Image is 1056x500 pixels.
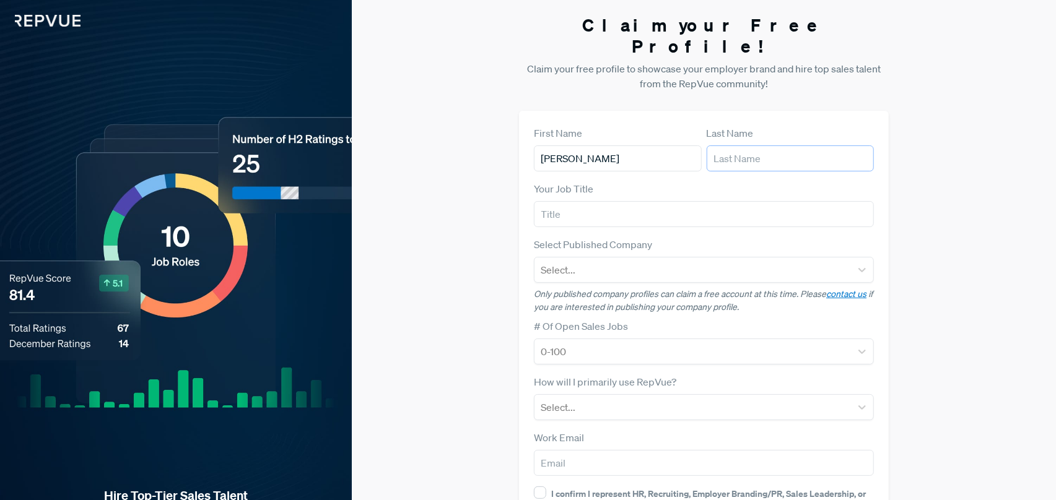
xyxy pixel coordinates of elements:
[519,61,889,91] p: Claim your free profile to showcase your employer brand and hire top sales talent from the RepVue...
[534,237,652,252] label: Select Published Company
[534,374,676,389] label: How will I primarily use RepVue?
[534,288,874,314] p: Only published company profiles can claim a free account at this time. Please if you are interest...
[707,145,874,171] input: Last Name
[534,145,701,171] input: First Name
[534,181,593,196] label: Your Job Title
[519,15,889,56] h3: Claim your Free Profile!
[826,288,866,300] a: contact us
[534,201,874,227] input: Title
[534,319,628,334] label: # Of Open Sales Jobs
[534,430,584,445] label: Work Email
[707,126,754,140] label: Last Name
[534,450,874,476] input: Email
[534,126,582,140] label: First Name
